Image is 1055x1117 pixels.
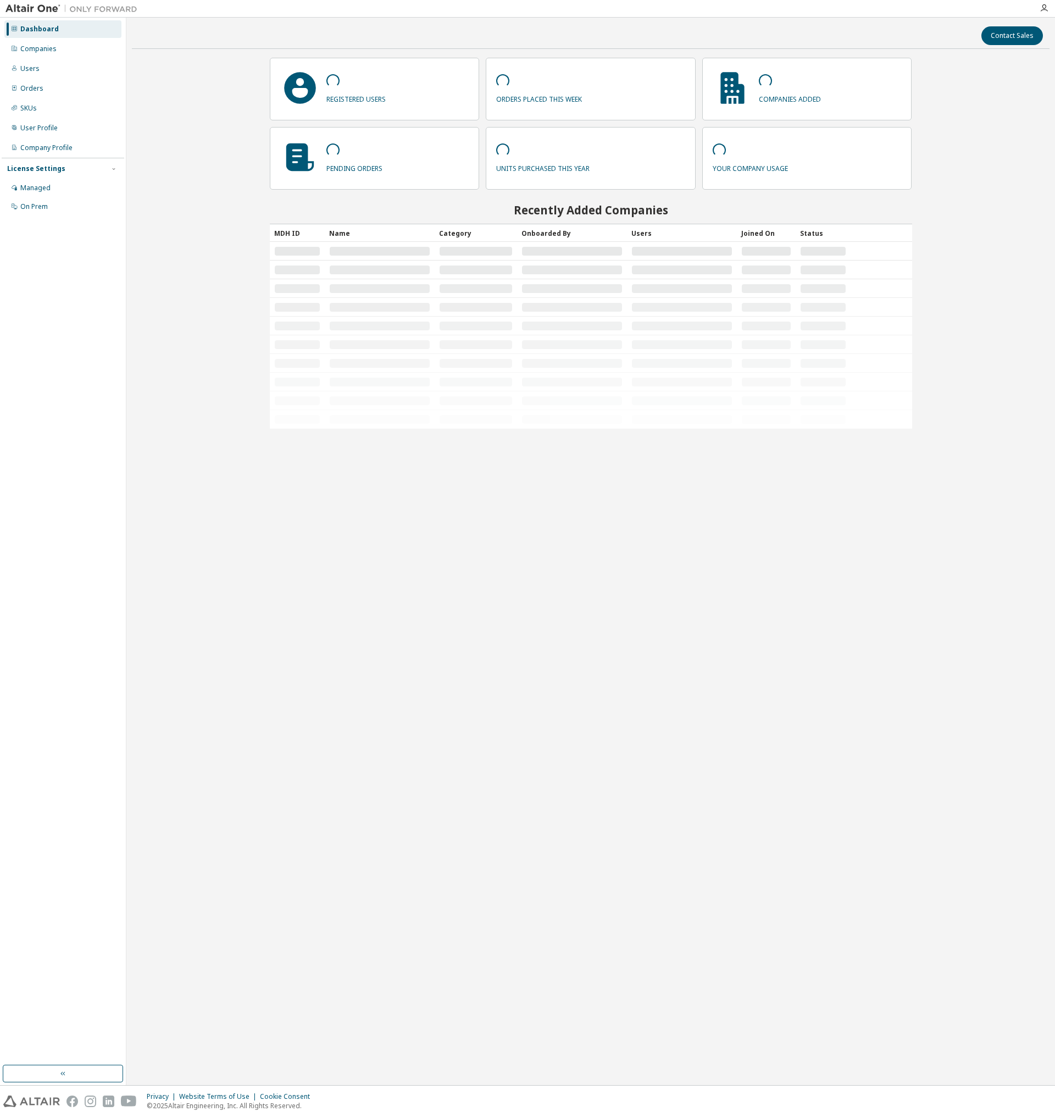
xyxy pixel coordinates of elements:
div: Website Terms of Use [179,1092,260,1101]
div: Name [329,224,430,242]
h2: Recently Added Companies [270,203,912,217]
p: pending orders [326,161,382,173]
div: MDH ID [274,224,320,242]
p: units purchased this year [496,161,590,173]
div: Onboarded By [521,224,623,242]
div: User Profile [20,124,58,132]
div: Orders [20,84,43,93]
img: Altair One [5,3,143,14]
div: Users [20,64,40,73]
div: Dashboard [20,25,59,34]
img: instagram.svg [85,1096,96,1107]
div: Users [631,224,732,242]
p: orders placed this week [496,91,582,104]
div: On Prem [20,202,48,211]
div: SKUs [20,104,37,113]
img: facebook.svg [66,1096,78,1107]
div: License Settings [7,164,65,173]
img: youtube.svg [121,1096,137,1107]
div: Privacy [147,1092,179,1101]
div: Managed [20,184,51,192]
div: Cookie Consent [260,1092,316,1101]
div: Status [800,224,846,242]
div: Joined On [741,224,791,242]
p: your company usage [713,161,788,173]
p: companies added [759,91,821,104]
button: Contact Sales [981,26,1043,45]
p: © 2025 Altair Engineering, Inc. All Rights Reserved. [147,1101,316,1110]
div: Category [439,224,513,242]
div: Company Profile [20,143,73,152]
img: altair_logo.svg [3,1096,60,1107]
div: Companies [20,45,57,53]
img: linkedin.svg [103,1096,114,1107]
p: registered users [326,91,386,104]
